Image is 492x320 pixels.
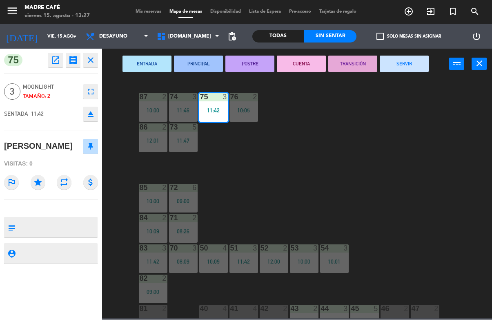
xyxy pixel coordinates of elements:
button: eject [83,107,98,122]
span: Moonlight [23,83,79,92]
div: 41 [230,305,231,313]
div: 5 [192,124,197,131]
div: 10:05 [229,108,258,114]
div: 11:42 [139,259,167,265]
div: 08:09 [169,259,198,265]
i: fullscreen [86,87,96,97]
div: 2 [253,94,258,101]
button: close [472,58,487,70]
div: 09:00 [139,289,167,295]
div: 2 [162,124,167,131]
div: 45 [351,305,352,313]
div: 08:26 [169,229,198,235]
div: 3 [162,245,167,252]
i: repeat [57,175,71,190]
button: PRINCIPAL [174,56,223,72]
div: 2 [313,305,318,313]
span: Lista de Espera [245,10,285,14]
div: 2 [162,305,167,313]
div: 3 [223,94,227,101]
div: 3 [253,245,258,252]
div: 2 [434,305,439,313]
div: 4 [253,305,258,313]
i: subject [7,223,16,232]
i: close [474,59,484,69]
span: Desayuno [99,34,127,40]
span: 3 [4,84,20,100]
button: SERVIR [380,56,429,72]
i: power_settings_new [472,32,481,42]
span: RESERVAR MESA [398,5,420,19]
span: Reserva especial [442,5,464,19]
button: menu [6,5,18,20]
div: 3 [313,245,318,252]
div: Todas [252,31,305,43]
div: 11:42 [199,108,228,114]
div: Sin sentar [304,31,356,43]
div: 2 [283,245,288,252]
button: receipt [66,53,80,68]
div: Madre Café [24,4,90,12]
button: fullscreen [83,85,98,99]
i: search [470,7,480,17]
i: turned_in_not [448,7,458,17]
div: 2 [404,305,409,313]
div: 3 [343,245,348,252]
button: power_input [449,58,464,70]
span: Disponibilidad [206,10,245,14]
div: Tamaño: 2 [23,92,79,101]
div: 3 [192,245,197,252]
div: 12:01 [139,138,167,144]
span: WALK IN [420,5,442,19]
button: CUENTA [277,56,326,72]
div: 10:00 [139,199,167,204]
i: eject [86,110,96,119]
button: ENTRADA [122,56,171,72]
div: 11:42 [229,259,258,265]
div: 10:01 [320,259,349,265]
div: 10:00 [139,108,167,114]
div: 11:47 [169,138,198,144]
span: BUSCAR [464,5,486,19]
div: 4 [223,245,227,252]
i: close [86,56,96,65]
span: Tarjetas de regalo [315,10,361,14]
i: power_input [452,59,462,69]
i: open_in_new [51,56,60,65]
i: person_pin [7,249,16,258]
button: TRANSICIÓN [328,56,377,72]
div: 50 [200,245,200,252]
div: 46 [381,305,382,313]
div: Visitas: 0 [4,157,98,171]
div: 11:46 [169,108,198,114]
div: 4 [223,305,227,313]
i: arrow_drop_down [70,32,80,42]
label: Solo mesas sin asignar [376,33,441,40]
i: star [31,175,45,190]
div: 2 [192,215,197,222]
i: receipt [68,56,78,65]
div: 10:00 [290,259,318,265]
span: Mis reservas [131,10,165,14]
i: attach_money [83,175,98,190]
div: 10:09 [199,259,228,265]
div: 6 [192,184,197,192]
div: 2 [162,275,167,282]
div: 09:00 [169,199,198,204]
i: add_circle_outline [404,7,414,17]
